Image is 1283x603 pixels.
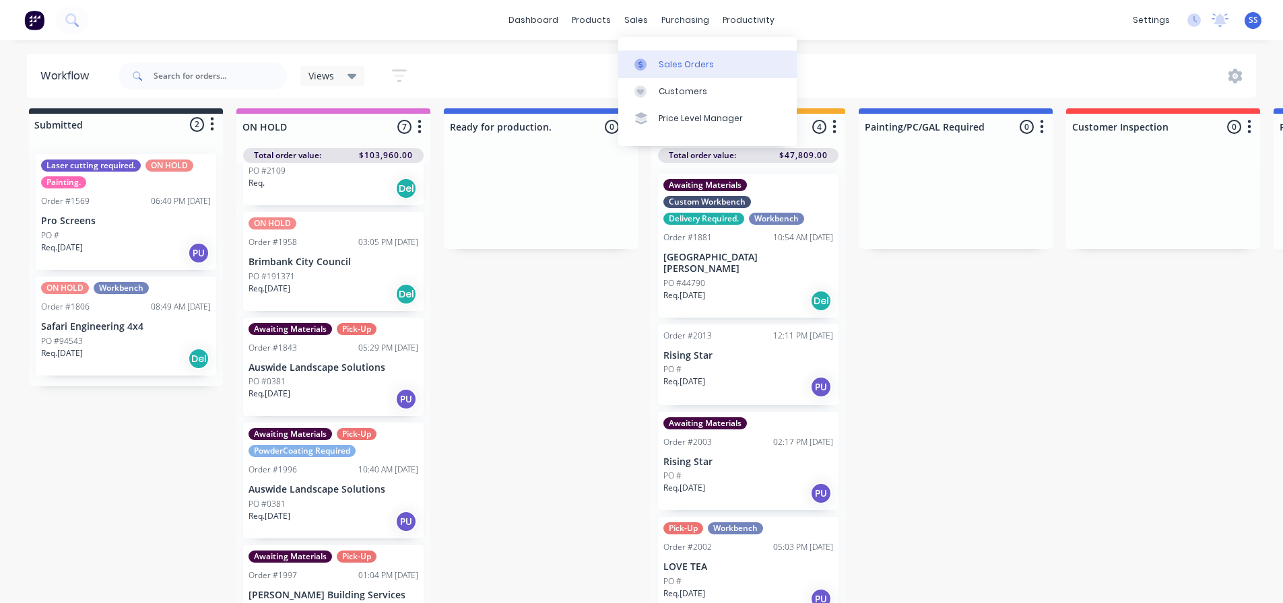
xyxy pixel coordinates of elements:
p: Req. [249,177,265,189]
a: Price Level Manager [618,105,797,132]
p: PO #2109 [249,165,286,177]
p: Req. [DATE] [249,283,290,295]
div: productivity [716,10,781,30]
p: [GEOGRAPHIC_DATA][PERSON_NAME] [663,252,833,275]
div: Pick-Up [337,428,376,440]
p: Req. [DATE] [663,376,705,388]
p: Rising Star [663,350,833,361]
div: Order #2002 [663,541,712,553]
div: Order #2003 [663,436,712,448]
p: Rising Star [663,456,833,468]
p: Brimbank City Council [249,256,418,268]
div: Order #1996 [249,464,297,476]
div: Awaiting Materials [663,417,747,429]
div: 02:17 PM [DATE] [773,436,833,448]
div: Delivery Required. [663,213,744,225]
div: 12:11 PM [DATE] [773,330,833,342]
div: sales [618,10,655,30]
span: $103,960.00 [359,149,413,162]
span: $47,809.00 [779,149,828,162]
p: Pro Screens [41,215,211,227]
div: Pick-Up [337,551,376,563]
div: Awaiting Materials [249,323,332,335]
span: Total order value: [669,149,736,162]
span: SS [1249,14,1258,26]
p: Auswide Landscape Solutions [249,484,418,495]
div: PU [810,483,832,504]
div: Pick-Up [337,323,376,335]
p: PO #44790 [663,277,705,289]
div: Del [395,178,417,199]
p: PO # [41,229,59,242]
div: purchasing [655,10,716,30]
p: Req. [DATE] [41,347,83,359]
p: Req. [DATE] [663,289,705,301]
div: Workflow [40,68,96,84]
input: Search for orders... [154,63,287,90]
p: Req. [DATE] [41,242,83,254]
div: 05:03 PM [DATE] [773,541,833,553]
div: Order #2013 [663,330,712,342]
div: Laser cutting required. [41,159,141,172]
p: Req. [DATE] [663,482,705,494]
p: LOVE TEA [663,561,833,573]
div: 10:54 AM [DATE] [773,232,833,244]
div: Awaiting MaterialsPick-UpOrder #184305:29 PM [DATE]Auswide Landscape SolutionsPO #0381Req.[DATE]PU [243,318,424,417]
div: ON HOLD [41,282,89,294]
div: PU [188,242,209,264]
div: PU [810,376,832,398]
div: 01:04 PM [DATE] [358,569,418,581]
div: Price Level Manager [659,112,743,125]
div: Custom Workbench [663,196,751,208]
div: Awaiting MaterialsCustom WorkbenchDelivery Required.WorkbenchOrder #188110:54 AM [DATE][GEOGRAPHI... [658,174,838,318]
a: Sales Orders [618,50,797,77]
div: Workbench [708,522,763,534]
div: Order #1806 [41,301,90,313]
p: PO #0381 [249,498,286,510]
div: Sales Orders [659,59,714,71]
div: Laser cutting required.ON HOLDPainting.Order #156906:40 PM [DATE]Pro ScreensPO #Req.[DATE]PU [36,154,216,270]
div: Order #1881 [663,232,712,244]
div: 08:49 AM [DATE] [151,301,211,313]
div: Order #1958 [249,236,297,248]
div: ON HOLD [249,217,296,229]
div: Order #201312:11 PM [DATE]Rising StarPO #Req.[DATE]PU [658,324,838,405]
div: ON HOLDWorkbenchOrder #180608:49 AM [DATE]Safari Engineering 4x4PO #94543Req.[DATE]Del [36,277,216,376]
div: Awaiting Materials [249,551,332,563]
div: Awaiting MaterialsOrder #200302:17 PM [DATE]Rising StarPO #Req.[DATE]PU [658,412,838,511]
div: 06:40 PM [DATE] [151,195,211,207]
div: Del [810,290,832,312]
div: Customers [659,85,707,98]
p: [PERSON_NAME] Building Services [249,590,418,601]
div: Del [188,348,209,369]
p: Req. [DATE] [249,510,290,522]
div: Order #1843 [249,342,297,354]
p: PO # [663,470,682,482]
div: Workbench [749,213,804,225]
div: Order #1569 [41,195,90,207]
a: Customers [618,78,797,105]
div: Del [395,283,417,305]
div: Awaiting Materials [249,428,332,440]
p: Safari Engineering 4x4 [41,321,211,332]
p: PO # [663,575,682,588]
div: Awaiting Materials [663,179,747,191]
p: PO # [663,363,682,376]
p: PO #191371 [249,271,295,283]
div: Awaiting MaterialsPick-UpPowderCoating RequiredOrder #199610:40 AM [DATE]Auswide Landscape Soluti... [243,423,424,538]
div: 05:29 PM [DATE] [358,342,418,354]
div: PU [395,388,417,410]
div: 03:05 PM [DATE] [358,236,418,248]
div: ON HOLD [145,159,193,172]
div: settings [1126,10,1177,30]
img: Factory [24,10,44,30]
span: Total order value: [254,149,321,162]
p: Req. [DATE] [249,388,290,400]
div: PU [395,511,417,532]
p: Auswide Landscape Solutions [249,362,418,374]
div: Order #1997 [249,569,297,581]
p: PO #94543 [41,335,83,347]
span: Views [308,69,334,83]
div: Workbench [94,282,149,294]
div: Pick-Up [663,522,703,534]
